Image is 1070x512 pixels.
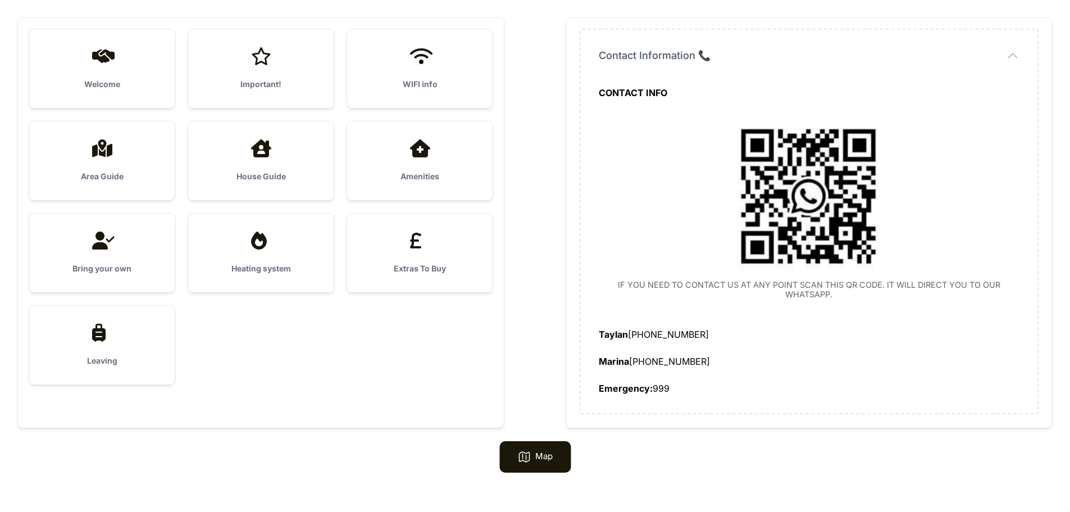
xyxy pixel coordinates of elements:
img: 7phwgozejoizekh3rn645ljh76sk [721,113,896,280]
h3: Amenities [365,171,475,182]
h3: Important! [206,79,316,90]
strong: Marina [599,356,629,367]
strong: Taylan [599,329,628,340]
strong: Emergency: [599,383,653,394]
a: Extras To Buy [347,214,493,292]
div: [PHONE_NUMBER] [PHONE_NUMBER] 999 [599,86,1019,395]
strong: CONTACT INFO [599,87,667,98]
a: Welcome [29,29,175,108]
h3: Heating system [206,263,316,274]
a: House Guide [188,121,334,200]
h3: Leaving [47,355,157,366]
a: Amenities [347,121,493,200]
a: Important! [188,29,334,108]
span: Contact Information 📞 [599,48,711,64]
a: Leaving [29,306,175,384]
h3: Welcome [47,79,157,90]
button: Contact Information 📞 [599,48,1019,64]
a: Area Guide [29,121,175,200]
a: Heating system [188,214,334,292]
p: Map [535,450,553,464]
h3: Area Guide [47,171,157,182]
h3: Bring your own [47,263,157,274]
h3: House Guide [206,171,316,182]
a: WIFI info [347,29,493,108]
h3: Extras To Buy [365,263,475,274]
figcaption: IF YOU NEED TO CONTACT US AT ANY POINT SCAN THIS QR CODE. IT WILL DIRECT YOU TO OUR WHATSAPP. [599,280,1019,300]
a: Bring your own [29,214,175,292]
h3: WIFI info [365,79,475,90]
